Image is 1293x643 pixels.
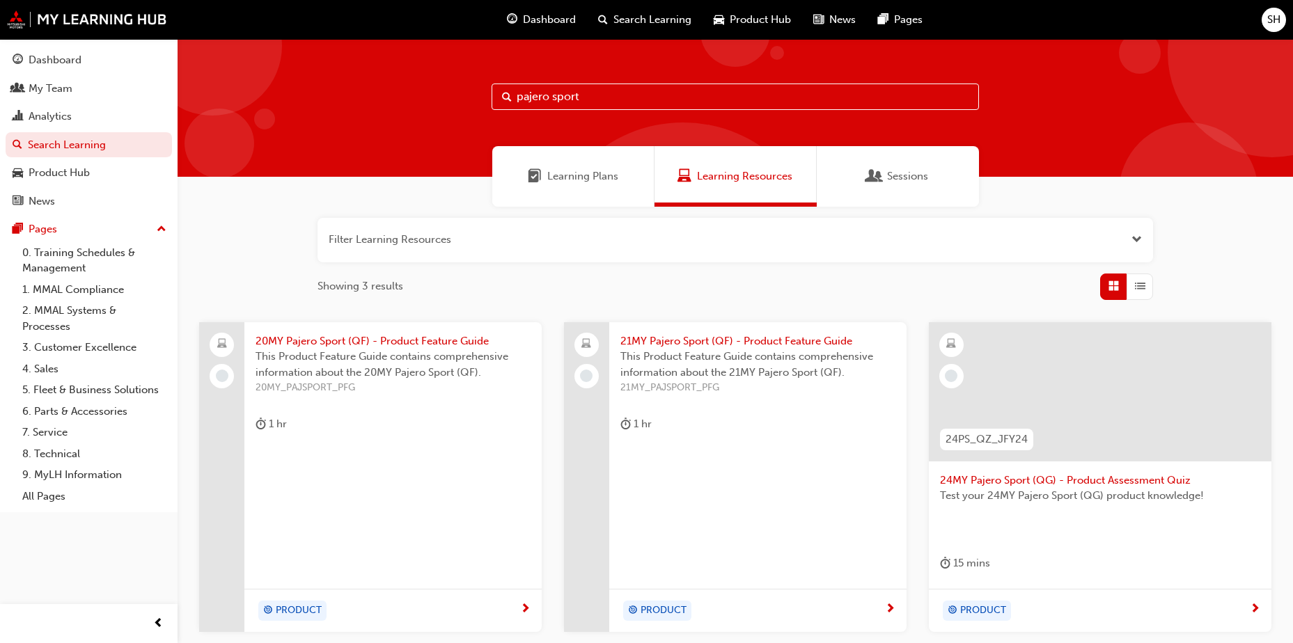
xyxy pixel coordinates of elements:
div: 1 hr [256,415,287,433]
a: 0. Training Schedules & Management [17,242,172,279]
span: PRODUCT [276,603,322,619]
span: chart-icon [13,111,23,123]
a: 24PS_QZ_JFY2424MY Pajero Sport (QG) - Product Assessment QuizTest your 24MY Pajero Sport (QG) pro... [929,322,1271,633]
span: next-icon [520,603,531,616]
span: learningRecordVerb_NONE-icon [216,370,228,382]
span: learningRecordVerb_NONE-icon [945,370,957,382]
span: This Product Feature Guide contains comprehensive information about the 20MY Pajero Sport (QF). [256,349,531,380]
a: Learning ResourcesLearning Resources [655,146,817,207]
span: PRODUCT [960,603,1006,619]
a: 4. Sales [17,358,172,380]
span: 24PS_QZ_JFY24 [946,431,1028,447]
div: 15 mins [940,555,990,572]
span: news-icon [813,11,824,29]
span: target-icon [948,602,957,620]
span: Pages [894,12,923,28]
span: SH [1267,12,1280,28]
span: next-icon [885,603,895,616]
a: 7. Service [17,422,172,443]
span: Product Hub [730,12,791,28]
button: Pages [6,216,172,242]
span: 24MY Pajero Sport (QG) - Product Assessment Quiz [940,473,1260,489]
span: search-icon [13,139,22,152]
span: learningResourceType_ELEARNING-icon [946,335,956,354]
span: Showing 3 results [318,278,403,294]
span: Search [502,89,512,105]
a: 6. Parts & Accessories [17,401,172,422]
span: target-icon [263,602,273,620]
div: Product Hub [29,165,90,181]
a: 21MY Pajero Sport (QF) - Product Feature GuideThis Product Feature Guide contains comprehensive i... [564,322,907,633]
span: Learning Plans [528,168,542,184]
div: 1 hr [620,415,652,433]
span: guage-icon [507,11,517,29]
button: SH [1262,8,1286,32]
span: laptop-icon [581,335,591,354]
span: List [1135,278,1145,294]
a: 8. Technical [17,443,172,465]
a: All Pages [17,486,172,507]
span: 21MY Pajero Sport (QF) - Product Feature Guide [620,333,895,349]
span: 21MY_PAJSPORT_PFG [620,380,895,396]
span: PRODUCT [641,603,687,619]
a: Dashboard [6,47,172,73]
div: Dashboard [29,52,81,68]
a: news-iconNews [802,6,867,34]
span: Test your 24MY Pajero Sport (QG) product knowledge! [940,488,1260,504]
span: 20MY_PAJSPORT_PFG [256,380,531,396]
a: Search Learning [6,132,172,158]
a: 1. MMAL Compliance [17,279,172,301]
span: duration-icon [940,555,950,572]
span: Search Learning [613,12,691,28]
span: duration-icon [256,415,266,433]
div: My Team [29,81,72,97]
span: News [829,12,856,28]
span: Learning Resources [697,168,792,184]
a: guage-iconDashboard [496,6,587,34]
span: people-icon [13,83,23,95]
a: car-iconProduct Hub [703,6,802,34]
span: laptop-icon [217,335,227,354]
a: 2. MMAL Systems & Processes [17,300,172,337]
div: Pages [29,221,57,237]
span: car-icon [714,11,724,29]
span: Learning Plans [547,168,618,184]
span: Dashboard [523,12,576,28]
span: search-icon [598,11,608,29]
span: Sessions [868,168,881,184]
button: DashboardMy TeamAnalyticsSearch LearningProduct HubNews [6,45,172,216]
a: 9. MyLH Information [17,464,172,486]
span: pages-icon [878,11,888,29]
a: pages-iconPages [867,6,934,34]
span: Grid [1108,278,1119,294]
span: next-icon [1250,603,1260,616]
a: News [6,189,172,214]
span: guage-icon [13,54,23,67]
span: car-icon [13,167,23,180]
a: 3. Customer Excellence [17,337,172,358]
a: My Team [6,76,172,102]
span: This Product Feature Guide contains comprehensive information about the 21MY Pajero Sport (QF). [620,349,895,380]
div: Analytics [29,109,72,125]
span: 20MY Pajero Sport (QF) - Product Feature Guide [256,333,531,349]
span: pages-icon [13,223,23,236]
img: mmal [7,10,167,29]
span: up-icon [157,221,166,239]
a: search-iconSearch Learning [587,6,703,34]
a: SessionsSessions [817,146,979,207]
span: target-icon [628,602,638,620]
span: learningRecordVerb_NONE-icon [580,370,593,382]
a: 5. Fleet & Business Solutions [17,379,172,401]
div: News [29,193,55,209]
a: Product Hub [6,160,172,186]
span: duration-icon [620,415,631,433]
a: Learning PlansLearning Plans [492,146,655,207]
button: Open the filter [1131,232,1142,248]
input: Search... [492,84,979,110]
span: Sessions [887,168,928,184]
span: prev-icon [153,615,164,633]
span: Learning Resources [677,168,691,184]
